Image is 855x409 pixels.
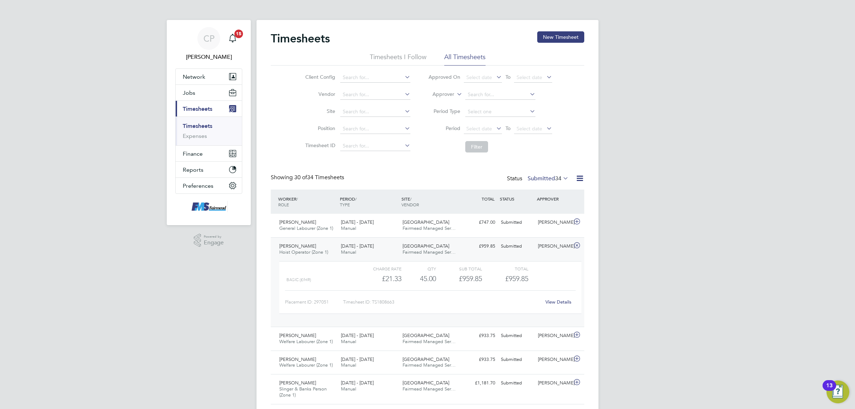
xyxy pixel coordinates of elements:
[826,380,849,403] button: Open Resource Center, 13 new notifications
[183,182,213,189] span: Preferences
[428,108,460,114] label: Period Type
[226,27,240,50] a: 15
[271,174,346,181] div: Showing
[194,234,224,247] a: Powered byEngage
[403,338,456,345] span: Fairmead Managed Ser…
[190,201,228,212] img: f-mead-logo-retina.png
[401,273,436,285] div: 45.00
[279,243,316,249] span: [PERSON_NAME]
[400,192,461,211] div: SITE
[466,74,492,81] span: Select date
[341,225,356,231] span: Manual
[461,240,498,252] div: £959.85
[428,74,460,80] label: Approved On
[303,91,335,97] label: Vendor
[403,362,456,368] span: Fairmead Managed Ser…
[498,354,535,366] div: Submitted
[428,125,460,131] label: Period
[285,296,343,308] div: Placement ID: 297051
[176,69,242,84] button: Network
[183,105,212,112] span: Timesheets
[465,107,535,117] input: Select one
[176,101,242,117] button: Timesheets
[370,53,426,66] li: Timesheets I Follow
[183,89,195,96] span: Jobs
[279,219,316,225] span: [PERSON_NAME]
[279,362,333,368] span: Welfare Labourer (Zone 1)
[498,377,535,389] div: Submitted
[498,240,535,252] div: Submitted
[279,380,316,386] span: [PERSON_NAME]
[545,299,571,305] a: View Details
[444,53,486,66] li: All Timesheets
[403,356,449,362] span: [GEOGRAPHIC_DATA]
[403,380,449,386] span: [GEOGRAPHIC_DATA]
[555,175,561,182] span: 34
[341,356,374,362] span: [DATE] - [DATE]
[528,175,569,182] label: Submitted
[498,217,535,228] div: Submitted
[176,85,242,100] button: Jobs
[517,74,542,81] span: Select date
[356,264,401,273] div: Charge rate
[203,34,214,43] span: CP
[535,192,572,205] div: APPROVER
[436,273,482,285] div: £959.85
[296,196,298,202] span: /
[341,249,356,255] span: Manual
[204,240,224,246] span: Engage
[535,330,572,342] div: [PERSON_NAME]
[176,162,242,177] button: Reports
[279,332,316,338] span: [PERSON_NAME]
[535,240,572,252] div: [PERSON_NAME]
[401,202,419,207] span: VENDOR
[183,166,203,173] span: Reports
[303,74,335,80] label: Client Config
[466,125,492,132] span: Select date
[461,330,498,342] div: £933.75
[403,219,449,225] span: [GEOGRAPHIC_DATA]
[355,196,357,202] span: /
[176,178,242,193] button: Preferences
[503,124,513,133] span: To
[279,356,316,362] span: [PERSON_NAME]
[303,125,335,131] label: Position
[535,217,572,228] div: [PERSON_NAME]
[403,249,456,255] span: Fairmead Managed Ser…
[176,117,242,145] div: Timesheets
[535,377,572,389] div: [PERSON_NAME]
[341,380,374,386] span: [DATE] - [DATE]
[303,108,335,114] label: Site
[826,385,833,395] div: 13
[175,27,242,61] a: CP[PERSON_NAME]
[403,225,456,231] span: Fairmead Managed Ser…
[183,73,205,80] span: Network
[465,141,488,152] button: Filter
[167,20,251,225] nav: Main navigation
[303,142,335,149] label: Timesheet ID
[537,31,584,43] button: New Timesheet
[507,174,570,184] div: Status
[461,354,498,366] div: £933.75
[340,202,350,207] span: TYPE
[183,150,203,157] span: Finance
[175,53,242,61] span: Callum Pridmore
[340,90,410,100] input: Search for...
[183,133,207,139] a: Expenses
[343,296,541,308] div: Timesheet ID: TS1808663
[294,174,307,181] span: 30 of
[341,332,374,338] span: [DATE] - [DATE]
[279,249,328,255] span: Hoist Operator (Zone 1)
[341,362,356,368] span: Manual
[204,234,224,240] span: Powered by
[401,264,436,273] div: QTY
[279,386,327,398] span: Slinger & Banks Person (Zone 1)
[422,91,454,98] label: Approver
[498,330,535,342] div: Submitted
[278,202,289,207] span: ROLE
[175,201,242,212] a: Go to home page
[286,277,311,282] span: Basic (£/HR)
[503,72,513,82] span: To
[482,196,494,202] span: TOTAL
[517,125,542,132] span: Select date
